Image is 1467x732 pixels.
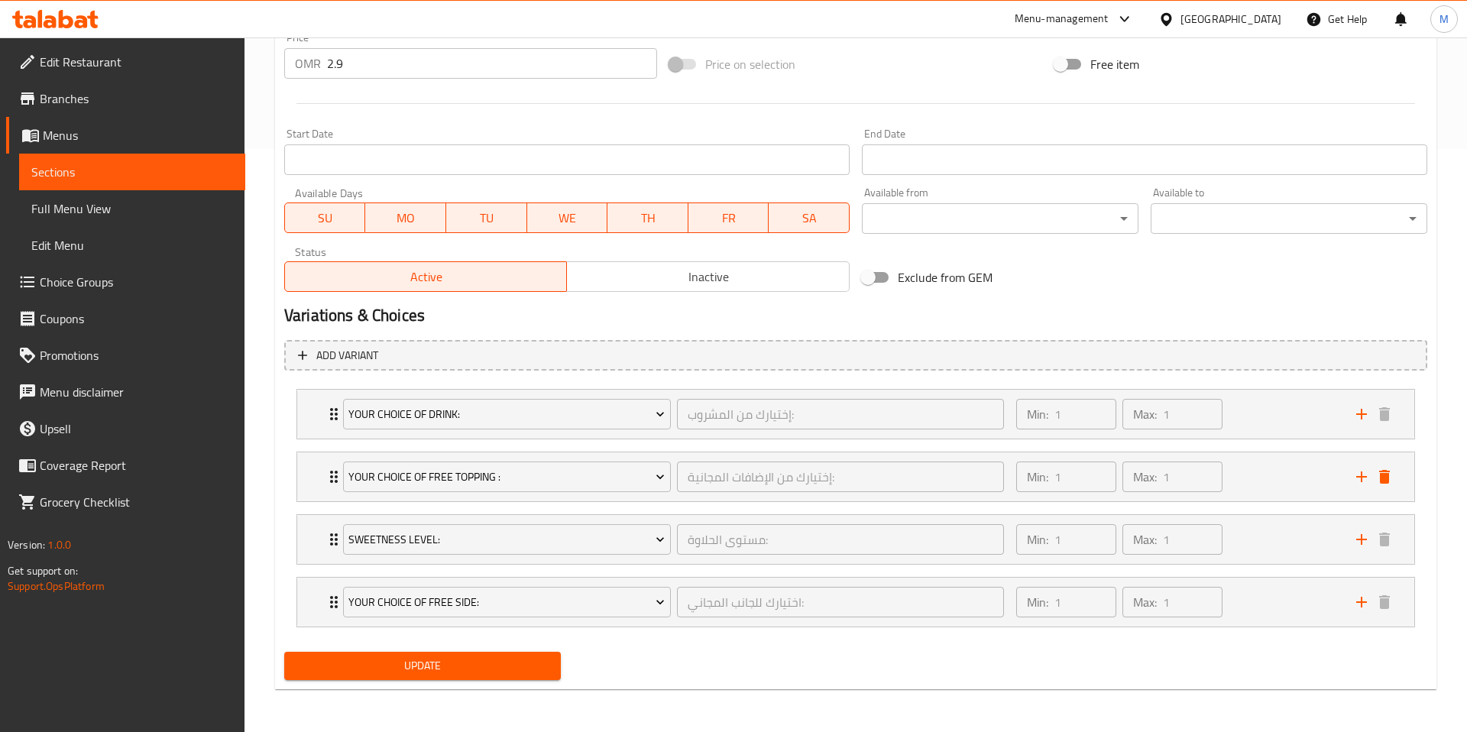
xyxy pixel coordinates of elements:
div: Expand [297,578,1414,627]
span: Menu disclaimer [40,383,233,401]
span: Sections [31,163,233,181]
span: Edit Restaurant [40,53,233,71]
span: SU [291,207,359,229]
p: Min: [1027,405,1048,423]
span: Upsell [40,419,233,438]
span: Branches [40,89,233,108]
a: Coverage Report [6,447,245,484]
p: Max: [1133,530,1157,549]
button: add [1350,403,1373,426]
button: SA [769,202,850,233]
span: Version: [8,535,45,555]
span: SA [775,207,844,229]
a: Edit Menu [19,227,245,264]
li: Expand [284,571,1427,633]
button: delete [1373,403,1396,426]
button: add [1350,591,1373,614]
span: Free item [1090,55,1139,73]
button: delete [1373,528,1396,551]
span: Active [291,266,561,288]
div: Menu-management [1015,10,1109,28]
p: Min: [1027,593,1048,611]
span: Grocery Checklist [40,493,233,511]
button: TU [446,202,527,233]
span: M [1439,11,1449,28]
p: Max: [1133,593,1157,611]
a: Sections [19,154,245,190]
p: OMR [295,54,321,73]
button: MO [365,202,446,233]
a: Menus [6,117,245,154]
span: Edit Menu [31,236,233,254]
span: Coupons [40,309,233,328]
button: add [1350,465,1373,488]
span: Inactive [573,266,843,288]
button: Your Choice of Free Side: [343,587,671,617]
span: Add variant [316,346,378,365]
span: WE [533,207,602,229]
a: Coupons [6,300,245,337]
button: Add variant [284,340,1427,371]
p: Min: [1027,468,1048,486]
a: Support.OpsPlatform [8,576,105,596]
button: Your Choice Of Free Topping : [343,462,671,492]
span: Update [296,656,549,675]
a: Upsell [6,410,245,447]
span: Your Choice Of Drink: [348,405,665,424]
div: ​ [862,203,1138,234]
span: MO [371,207,440,229]
p: Max: [1133,468,1157,486]
button: Your Choice Of Drink: [343,399,671,429]
a: Grocery Checklist [6,484,245,520]
div: ​ [1151,203,1427,234]
button: Active [284,261,567,292]
div: Expand [297,515,1414,564]
div: [GEOGRAPHIC_DATA] [1180,11,1281,28]
span: Exclude from GEM [898,268,993,287]
span: Price on selection [705,55,795,73]
span: Your Choice of Free Side: [348,593,665,612]
a: Choice Groups [6,264,245,300]
h2: Variations & Choices [284,304,1427,327]
button: Update [284,652,561,680]
span: Choice Groups [40,273,233,291]
p: Max: [1133,405,1157,423]
span: Sweetness Level: [348,530,665,549]
span: Coverage Report [40,456,233,475]
button: SU [284,202,365,233]
p: Min: [1027,530,1048,549]
button: TH [607,202,688,233]
button: delete [1373,465,1396,488]
button: FR [688,202,769,233]
button: Sweetness Level: [343,524,671,555]
span: Full Menu View [31,199,233,218]
button: Inactive [566,261,849,292]
li: Expand [284,445,1427,508]
span: TH [614,207,682,229]
button: add [1350,528,1373,551]
span: Menus [43,126,233,144]
span: TU [452,207,521,229]
a: Edit Restaurant [6,44,245,80]
li: Expand [284,383,1427,445]
a: Menu disclaimer [6,374,245,410]
a: Full Menu View [19,190,245,227]
button: WE [527,202,608,233]
a: Promotions [6,337,245,374]
a: Branches [6,80,245,117]
button: delete [1373,591,1396,614]
div: Expand [297,390,1414,439]
span: Get support on: [8,561,78,581]
li: Expand [284,508,1427,571]
input: Please enter price [327,48,657,79]
span: Promotions [40,346,233,364]
div: Expand [297,452,1414,501]
span: 1.0.0 [47,535,71,555]
span: FR [695,207,763,229]
span: Your Choice Of Free Topping : [348,468,665,487]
